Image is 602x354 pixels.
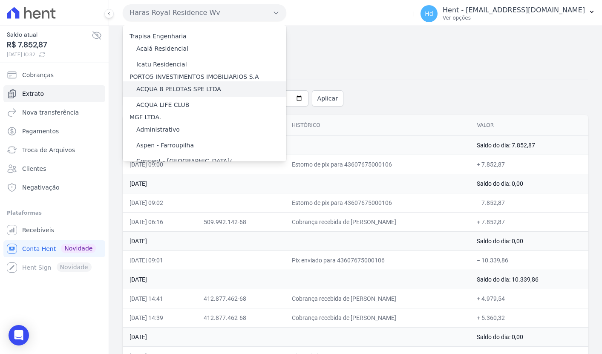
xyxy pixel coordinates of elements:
td: − 7.852,87 [470,193,588,212]
a: Troca de Arquivos [3,141,105,158]
td: Saldo do dia: 0,00 [470,327,588,346]
span: [DATE] 10:32 [7,51,92,58]
td: [DATE] [123,135,470,155]
th: Histórico [285,115,470,136]
label: Aspen - Farroupilha [136,141,194,150]
span: Hd [425,11,433,17]
a: Extrato [3,85,105,102]
td: Pix enviado para 43607675000106 [285,250,470,270]
a: Conta Hent Novidade [3,240,105,257]
label: Administrativo [136,125,180,134]
label: Trapisa Engenharia [130,33,187,40]
div: Open Intercom Messenger [9,325,29,345]
span: Saldo atual [7,30,92,39]
td: Saldo do dia: 0,00 [470,231,588,250]
td: [DATE] 14:39 [123,308,197,327]
span: Recebíveis [22,226,54,234]
td: 412.877.462-68 [197,289,285,308]
td: [DATE] 09:02 [123,193,197,212]
a: Negativação [3,179,105,196]
a: Cobranças [3,66,105,83]
h2: Extrato [123,33,588,52]
span: Cobranças [22,71,54,79]
button: Aplicar [312,90,343,106]
span: Novidade [61,244,96,253]
label: Concept - [GEOGRAPHIC_DATA]/ [GEOGRAPHIC_DATA] [136,157,286,175]
td: Saldo do dia: 7.852,87 [470,135,588,155]
span: Pagamentos [22,127,59,135]
label: ACQUA 8 PELOTAS SPE LTDA [136,85,221,94]
span: Clientes [22,164,46,173]
td: [DATE] 09:01 [123,250,197,270]
td: 412.877.462-68 [197,308,285,327]
label: Icatu Residencial [136,60,187,69]
label: Acaiá Residencial [136,44,188,53]
td: [DATE] [123,231,470,250]
td: 509.992.142-68 [197,212,285,231]
td: Estorno de pix para 43607675000106 [285,193,470,212]
span: Extrato [22,89,44,98]
td: Saldo do dia: 0,00 [470,174,588,193]
span: Conta Hent [22,245,56,253]
td: + 4.979,54 [470,289,588,308]
td: Cobrança recebida de [PERSON_NAME] [285,308,470,327]
td: − 10.339,86 [470,250,588,270]
span: R$ 7.852,87 [7,39,92,51]
span: Negativação [22,183,60,192]
td: [DATE] [123,270,470,289]
button: Hd Hent - [EMAIL_ADDRESS][DOMAIN_NAME] Ver opções [414,2,602,26]
td: + 5.360,32 [470,308,588,327]
td: [DATE] 14:41 [123,289,197,308]
th: Valor [470,115,588,136]
td: [DATE] [123,327,470,346]
td: Cobrança recebida de [PERSON_NAME] [285,289,470,308]
td: + 7.852,87 [470,155,588,174]
p: Ver opções [443,14,585,21]
a: Nova transferência [3,104,105,121]
div: Plataformas [7,208,102,218]
button: Haras Royal Residence Wv [123,4,286,21]
a: Recebíveis [3,222,105,239]
td: [DATE] [123,174,470,193]
span: Nova transferência [22,108,79,117]
label: PORTO5 INVESTIMENTOS IMOBILIARIOS S.A [130,73,259,80]
label: ACQUA LIFE CLUB [136,101,189,109]
nav: Sidebar [7,66,102,276]
span: Troca de Arquivos [22,146,75,154]
p: Hent - [EMAIL_ADDRESS][DOMAIN_NAME] [443,6,585,14]
a: Clientes [3,160,105,177]
td: Estorno de pix para 43607675000106 [285,155,470,174]
td: Saldo do dia: 10.339,86 [470,270,588,289]
td: [DATE] 09:00 [123,155,197,174]
label: MGF LTDA. [130,114,161,121]
a: Pagamentos [3,123,105,140]
td: + 7.852,87 [470,212,588,231]
td: [DATE] 06:16 [123,212,197,231]
td: Cobrança recebida de [PERSON_NAME] [285,212,470,231]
